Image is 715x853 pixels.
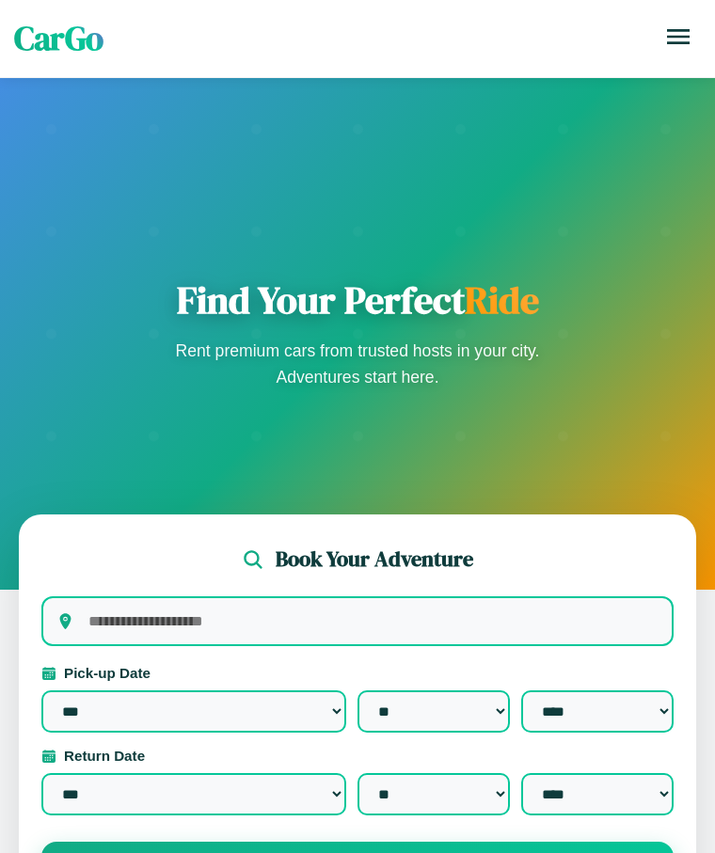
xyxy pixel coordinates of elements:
span: CarGo [14,16,103,61]
h1: Find Your Perfect [169,277,546,323]
span: Ride [465,275,539,325]
h2: Book Your Adventure [276,545,473,574]
label: Return Date [41,748,674,764]
label: Pick-up Date [41,665,674,681]
p: Rent premium cars from trusted hosts in your city. Adventures start here. [169,338,546,390]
